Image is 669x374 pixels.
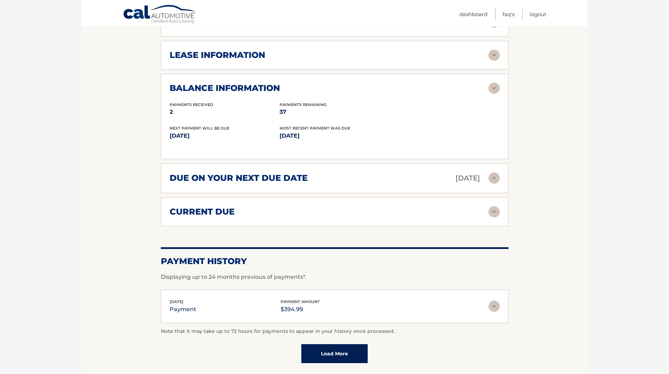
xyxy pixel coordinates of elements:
[170,150,233,155] span: Last Payment was received
[170,126,229,131] span: Next Payment will be due
[170,131,280,141] p: [DATE]
[459,8,487,20] a: Dashboard
[281,299,320,304] span: payment amount
[488,50,500,61] img: accordion-rest.svg
[280,126,350,131] span: Most Recent Payment Was Due
[161,256,509,267] h2: Payment History
[281,304,320,314] p: $394.99
[170,299,183,304] span: [DATE]
[455,172,480,184] p: [DATE]
[170,107,280,117] p: 2
[301,344,368,363] a: Load More
[170,206,235,217] h2: current due
[280,107,389,117] p: 37
[161,327,509,336] p: Note that it may take up to 72 hours for payments to appear in your history once processed.
[123,5,197,25] a: Cal Automotive
[488,172,500,184] img: accordion-rest.svg
[488,301,500,312] img: accordion-rest.svg
[170,173,308,183] h2: due on your next due date
[170,83,280,93] h2: balance information
[161,273,509,281] p: Displaying up to 24 months previous of payments*.
[488,206,500,217] img: accordion-rest.svg
[170,304,196,314] p: payment
[488,83,500,94] img: accordion-rest.svg
[280,102,327,107] span: Payments Remaining
[530,8,546,20] a: Logout
[280,131,389,141] p: [DATE]
[170,102,213,107] span: Payments Received
[170,50,265,60] h2: lease information
[503,8,514,20] a: FAQ's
